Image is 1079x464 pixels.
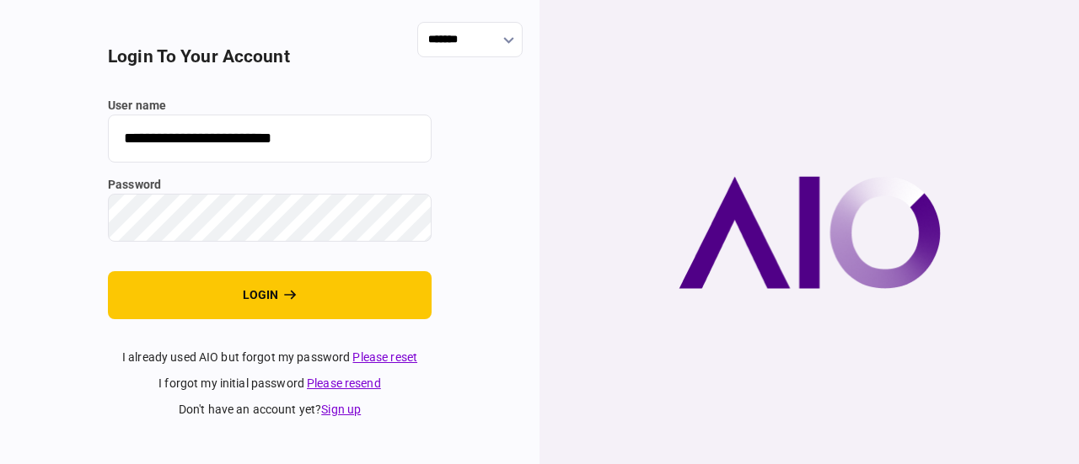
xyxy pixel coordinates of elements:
[307,376,381,390] a: Please resend
[108,97,432,115] label: user name
[108,115,432,163] input: user name
[108,194,432,242] input: password
[108,401,432,419] div: don't have an account yet ?
[321,403,361,416] a: Sign up
[108,375,432,392] div: I forgot my initial password
[417,22,523,57] input: show language options
[679,176,941,289] img: AIO company logo
[108,176,432,194] label: password
[108,349,432,366] div: I already used AIO but forgot my password
[352,350,417,364] a: Please reset
[108,271,432,319] button: login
